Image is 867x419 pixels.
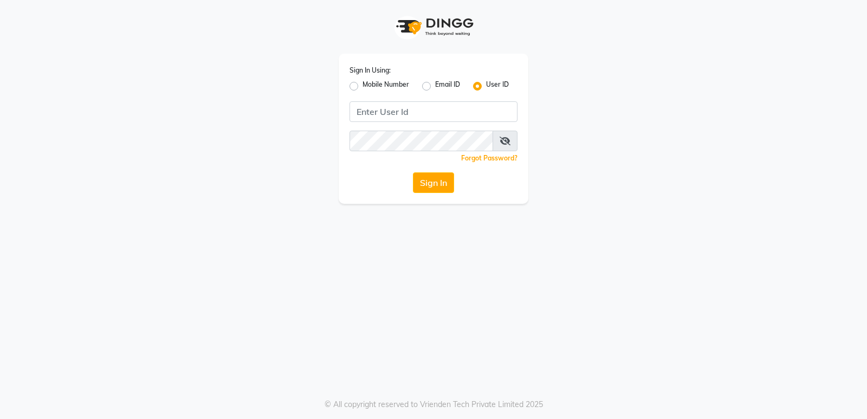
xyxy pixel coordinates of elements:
a: Forgot Password? [461,154,517,162]
img: logo1.svg [390,11,477,43]
button: Sign In [413,172,454,193]
label: User ID [486,80,509,93]
label: Sign In Using: [350,66,391,75]
input: Username [350,131,493,151]
label: Mobile Number [363,80,409,93]
input: Username [350,101,517,122]
label: Email ID [435,80,460,93]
